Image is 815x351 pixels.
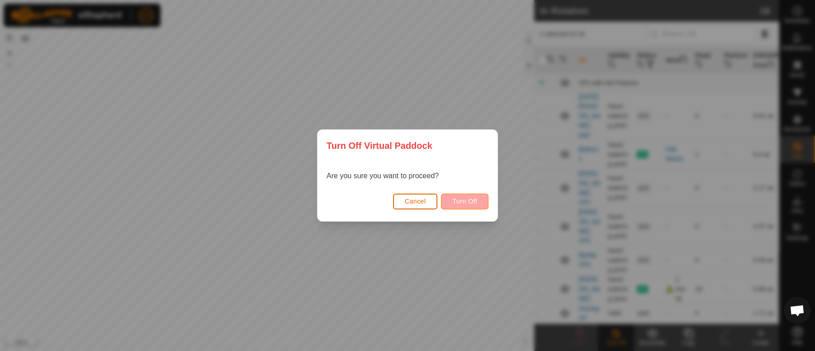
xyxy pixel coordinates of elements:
[327,139,432,152] span: Turn Off Virtual Paddock
[452,198,477,205] span: Turn Off
[393,194,438,209] button: Cancel
[784,297,811,324] div: Open chat
[405,198,426,205] span: Cancel
[441,194,488,209] button: Turn Off
[327,171,439,181] p: Are you sure you want to proceed?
